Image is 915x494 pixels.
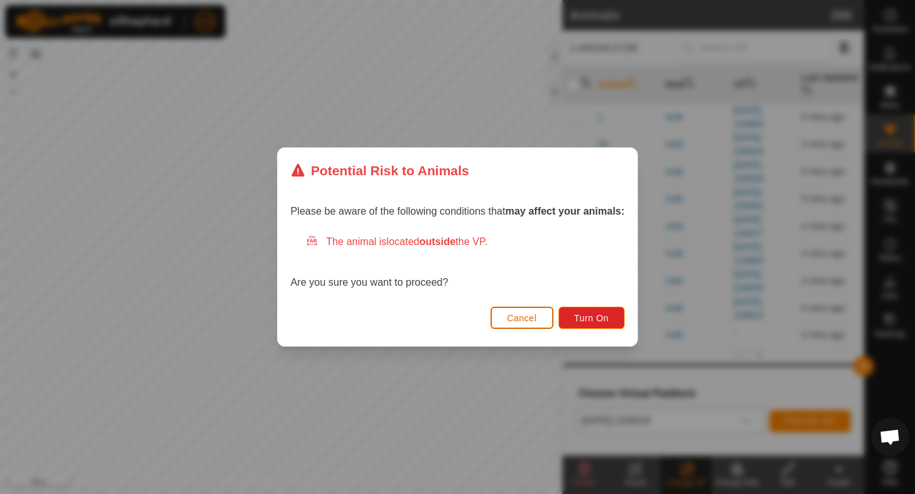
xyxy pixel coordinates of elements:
div: The animal is [306,234,625,250]
button: Turn On [559,307,625,329]
span: Turn On [574,313,609,323]
div: Open chat [871,418,909,456]
strong: outside [419,236,456,247]
span: located the VP. [386,236,487,247]
span: Cancel [507,313,537,323]
div: Potential Risk to Animals [290,161,469,180]
strong: may affect your animals: [505,206,625,217]
span: Please be aware of the following conditions that [290,206,625,217]
div: Are you sure you want to proceed? [290,234,625,290]
button: Cancel [491,307,553,329]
